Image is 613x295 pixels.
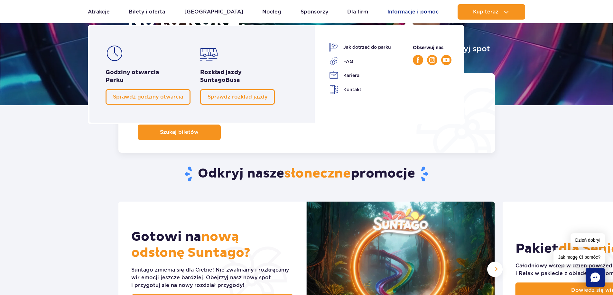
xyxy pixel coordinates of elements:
span: Szukaj biletów [160,129,199,135]
span: Kup teraz [473,9,498,15]
h2: Odkryj nasze promocje [118,166,495,182]
a: Bilety i oferta [129,4,165,20]
span: Sprawdź rozkład jazdy [208,94,267,100]
a: [GEOGRAPHIC_DATA] [184,4,243,20]
span: Suntago [200,76,226,84]
h2: Rozkład jazdy Busa [200,69,275,84]
a: Kontakt [329,85,391,94]
a: Kariera [329,71,391,80]
img: Instagram [429,57,435,63]
a: Dla firm [347,4,368,20]
img: Facebook [417,57,419,63]
span: Sprawdź godziny otwarcia [113,94,183,100]
a: Informacje i pomoc [387,4,439,20]
a: Sponsorzy [301,4,328,20]
h2: Godziny otwarcia Parku [106,69,190,84]
span: słoneczne [284,166,351,182]
a: Sprawdź rozkład jazdy [200,89,275,105]
p: Obserwuj nas [413,44,451,51]
a: FAQ [329,57,391,66]
h2: Gotowi na [131,229,294,261]
a: Atrakcje [88,4,110,20]
span: nową odsłonę Suntago? [131,229,250,261]
a: Nocleg [262,4,281,20]
div: Suntago zmienia się dla Ciebie! Nie zwalniamy i rozkręcamy wir emocji jeszcze bardziej. Obejrzyj ... [131,266,294,289]
span: Jak mogę Ci pomóc? [553,250,605,265]
button: Szukaj biletów [138,125,221,140]
div: Następny slajd [487,262,503,277]
div: Chat [586,268,605,287]
img: YouTube [443,58,450,62]
span: Dzień dobry! [571,233,605,247]
a: Sprawdź godziny otwarcia [106,89,190,105]
button: Kup teraz [458,4,525,20]
a: Jak dotrzeć do parku [329,43,391,52]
